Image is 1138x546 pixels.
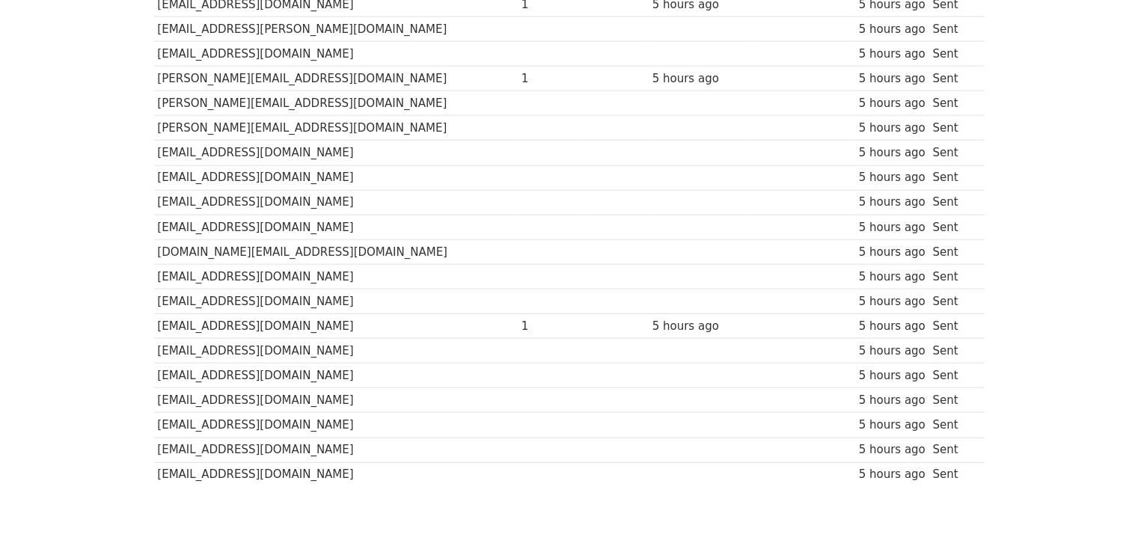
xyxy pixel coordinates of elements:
div: 5 hours ago [652,70,750,88]
td: [EMAIL_ADDRESS][DOMAIN_NAME] [154,42,518,67]
td: Sent [929,413,976,438]
div: 5 hours ago [858,21,925,38]
td: [EMAIL_ADDRESS][DOMAIN_NAME] [154,339,518,364]
td: [EMAIL_ADDRESS][PERSON_NAME][DOMAIN_NAME] [154,16,518,41]
div: 5 hours ago [858,293,925,310]
td: [PERSON_NAME][EMAIL_ADDRESS][DOMAIN_NAME] [154,91,518,116]
div: 5 hours ago [858,70,925,88]
td: [PERSON_NAME][EMAIL_ADDRESS][DOMAIN_NAME] [154,67,518,91]
td: [PERSON_NAME][EMAIL_ADDRESS][DOMAIN_NAME] [154,116,518,141]
td: [EMAIL_ADDRESS][DOMAIN_NAME] [154,462,518,487]
td: [EMAIL_ADDRESS][DOMAIN_NAME] [154,165,518,190]
div: 5 hours ago [652,318,750,335]
td: [EMAIL_ADDRESS][DOMAIN_NAME] [154,413,518,438]
div: 5 hours ago [858,441,925,458]
td: Sent [929,289,976,314]
div: 5 hours ago [858,95,925,112]
td: Sent [929,438,976,462]
td: Sent [929,165,976,190]
div: 5 hours ago [858,392,925,409]
td: Sent [929,215,976,239]
td: [EMAIL_ADDRESS][DOMAIN_NAME] [154,388,518,413]
td: Sent [929,462,976,487]
td: [EMAIL_ADDRESS][DOMAIN_NAME] [154,190,518,215]
div: 5 hours ago [858,244,925,261]
iframe: Chat Widget [1063,474,1138,546]
div: 5 hours ago [858,343,925,360]
td: Sent [929,141,976,165]
td: [EMAIL_ADDRESS][DOMAIN_NAME] [154,264,518,289]
div: 5 hours ago [858,120,925,137]
td: Sent [929,388,976,413]
td: Sent [929,190,976,215]
td: Sent [929,67,976,91]
td: [EMAIL_ADDRESS][DOMAIN_NAME] [154,438,518,462]
td: [EMAIL_ADDRESS][DOMAIN_NAME] [154,215,518,239]
td: Sent [929,264,976,289]
div: 5 hours ago [858,318,925,335]
div: 1 [521,318,581,335]
td: Sent [929,239,976,264]
div: 5 hours ago [858,367,925,384]
td: Sent [929,116,976,141]
td: Sent [929,91,976,116]
div: 5 hours ago [858,466,925,483]
td: Sent [929,364,976,388]
div: 5 hours ago [858,194,925,211]
td: [EMAIL_ADDRESS][DOMAIN_NAME] [154,141,518,165]
td: Sent [929,314,976,339]
div: 5 hours ago [858,417,925,434]
div: 1 [521,70,581,88]
div: 5 hours ago [858,46,925,63]
td: [EMAIL_ADDRESS][DOMAIN_NAME] [154,289,518,314]
td: Sent [929,16,976,41]
td: [DOMAIN_NAME][EMAIL_ADDRESS][DOMAIN_NAME] [154,239,518,264]
div: 5 hours ago [858,269,925,286]
td: [EMAIL_ADDRESS][DOMAIN_NAME] [154,364,518,388]
div: 5 hours ago [858,219,925,236]
td: Sent [929,339,976,364]
div: 5 hours ago [858,144,925,162]
td: [EMAIL_ADDRESS][DOMAIN_NAME] [154,314,518,339]
div: 5 hours ago [858,169,925,186]
td: Sent [929,42,976,67]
